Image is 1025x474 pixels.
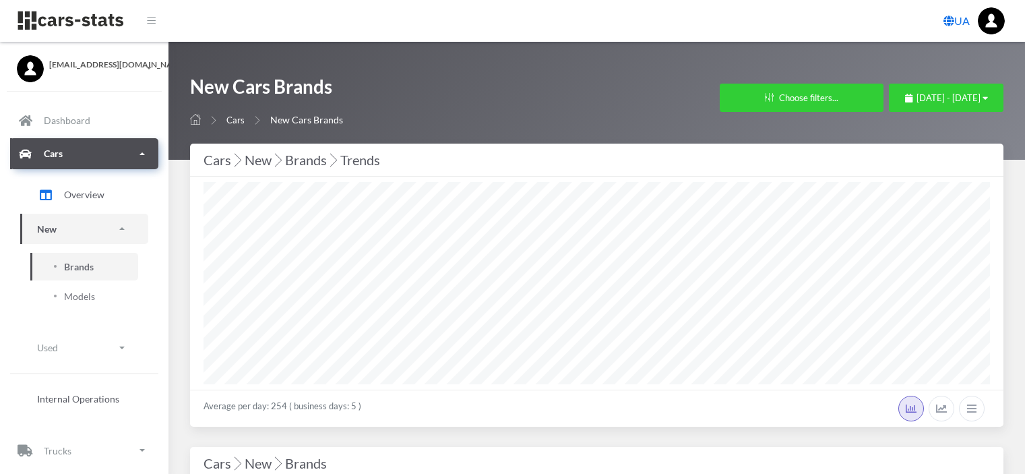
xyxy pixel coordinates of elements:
button: Choose filters... [720,84,883,112]
a: [EMAIL_ADDRESS][DOMAIN_NAME] [17,55,152,71]
p: New [37,220,57,237]
div: Cars New Brands Trends [204,149,990,171]
p: Used [37,339,58,356]
img: navbar brand [17,10,125,31]
p: Trucks [44,442,71,459]
img: ... [978,7,1005,34]
a: Internal Operations [20,385,148,413]
span: Internal Operations [37,392,119,406]
a: UA [938,7,975,34]
p: Dashboard [44,112,90,129]
a: Dashboard [10,105,158,136]
a: Trucks [10,435,158,466]
span: Models [64,289,95,303]
button: [DATE] - [DATE] [889,84,1003,112]
span: Brands [64,260,94,274]
span: [EMAIL_ADDRESS][DOMAIN_NAME] [49,59,152,71]
a: Models [30,283,138,310]
span: New Cars Brands [270,114,343,125]
a: Cars [226,115,245,125]
a: Cars [10,138,158,169]
h1: New Cars Brands [190,74,343,106]
span: [DATE] - [DATE] [917,92,981,103]
span: Overview [64,187,104,202]
h4: Cars New Brands [204,452,990,474]
a: New [20,214,148,244]
div: Average per day: 254 ( business days: 5 ) [190,390,1003,427]
p: Cars [44,145,63,162]
a: Brands [30,253,138,280]
a: Overview [20,178,148,212]
a: Used [20,332,148,363]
